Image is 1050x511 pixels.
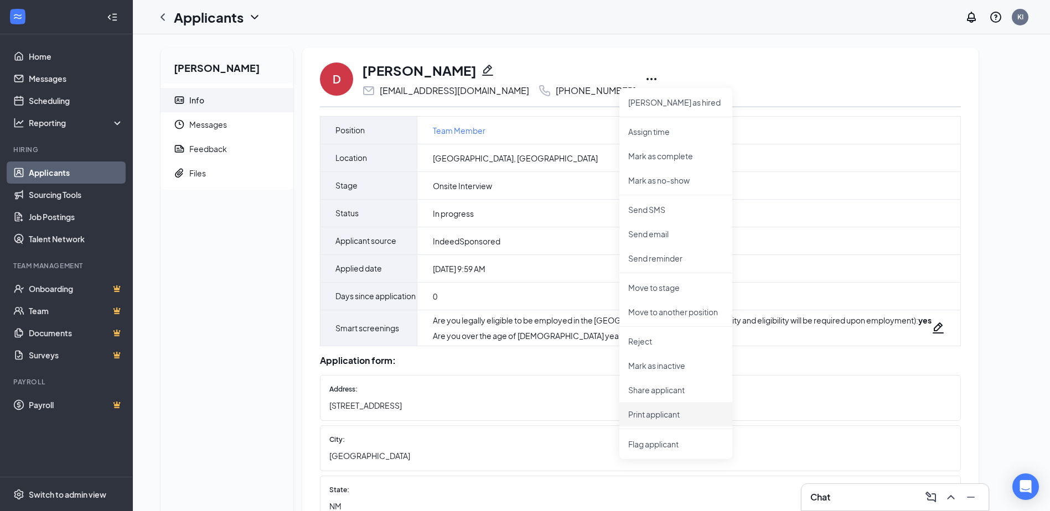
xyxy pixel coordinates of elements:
[645,72,658,86] svg: Ellipses
[335,144,367,171] span: Location
[362,61,477,80] h1: [PERSON_NAME]
[922,488,940,506] button: ComposeMessage
[433,263,485,274] span: [DATE] 9:59 AM
[161,137,293,161] a: ReportFeedback
[924,491,938,504] svg: ComposeMessage
[628,360,723,371] p: Mark as inactive
[29,489,106,500] div: Switch to admin view
[13,377,121,387] div: Payroll
[362,84,375,97] svg: Email
[335,227,396,254] span: Applicant source
[161,112,293,137] a: ClockMessages
[248,11,261,24] svg: ChevronDown
[932,321,945,335] svg: Pencil
[962,488,980,506] button: Minimize
[628,306,723,317] p: Move to another position
[628,409,723,420] p: Print applicant
[433,315,932,326] div: Are you legally eligible to be employed in the [GEOGRAPHIC_DATA]? (Proof of identity and eligibil...
[12,11,23,22] svg: WorkstreamLogo
[174,168,185,179] svg: Paperclip
[335,200,359,227] span: Status
[13,261,121,270] div: Team Management
[29,67,123,90] a: Messages
[29,117,124,128] div: Reporting
[13,489,24,500] svg: Settings
[29,206,123,228] a: Job Postings
[433,236,500,247] span: IndeedSponsored
[380,85,529,96] div: [EMAIL_ADDRESS][DOMAIN_NAME]
[333,71,341,87] div: D
[161,48,293,84] h2: [PERSON_NAME]
[156,11,169,24] svg: ChevronLeft
[433,291,437,302] span: 0
[329,485,349,496] span: State:
[628,150,723,161] p: Mark as complete
[329,399,940,411] span: [STREET_ADDRESS]
[329,435,345,445] span: City:
[628,97,723,108] p: [PERSON_NAME] as hired
[174,95,185,106] svg: ContactCard
[320,355,961,366] div: Application form:
[628,438,723,450] span: Flag applicant
[964,491,977,504] svg: Minimize
[174,8,244,27] h1: Applicants
[189,143,227,154] div: Feedback
[989,11,1002,24] svg: QuestionInfo
[433,180,492,191] span: Onsite Interview
[628,126,723,137] p: Assign time
[1012,473,1039,500] div: Open Intercom Messenger
[944,491,958,504] svg: ChevronUp
[810,491,830,503] h3: Chat
[189,168,206,179] div: Files
[329,384,358,395] span: Address:
[628,253,723,264] p: Send reminder
[1017,12,1023,22] div: KI
[628,228,723,239] p: Send email
[174,143,185,154] svg: Report
[29,228,123,250] a: Talent Network
[335,283,416,310] span: Days since application
[13,117,24,128] svg: Analysis
[29,45,123,67] a: Home
[433,153,598,164] span: [GEOGRAPHIC_DATA], [GEOGRAPHIC_DATA]
[29,184,123,206] a: Sourcing Tools
[161,161,293,185] a: PaperclipFiles
[433,330,932,341] div: Are you over the age of [DEMOGRAPHIC_DATA] years? :
[628,282,723,293] p: Move to stage
[556,85,636,96] div: [PHONE_NUMBER]
[628,384,723,395] p: Share applicant
[965,11,978,24] svg: Notifications
[29,161,123,184] a: Applicants
[13,145,121,154] div: Hiring
[29,90,123,112] a: Scheduling
[335,255,382,282] span: Applied date
[628,175,723,186] p: Mark as no-show
[29,278,123,300] a: OnboardingCrown
[918,315,932,325] strong: yes
[29,300,123,322] a: TeamCrown
[628,336,723,347] p: Reject
[189,112,285,137] span: Messages
[538,84,551,97] svg: Phone
[107,12,118,23] svg: Collapse
[29,322,123,344] a: DocumentsCrown
[174,119,185,130] svg: Clock
[335,315,399,342] span: Smart screenings
[481,64,494,77] svg: Pencil
[189,95,204,106] div: Info
[335,172,358,199] span: Stage
[628,204,723,215] p: Send SMS
[329,450,940,462] span: [GEOGRAPHIC_DATA]
[433,124,485,137] a: Team Member
[29,344,123,366] a: SurveysCrown
[942,488,960,506] button: ChevronUp
[335,117,365,144] span: Position
[433,208,474,219] span: In progress
[161,88,293,112] a: ContactCardInfo
[29,394,123,416] a: PayrollCrown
